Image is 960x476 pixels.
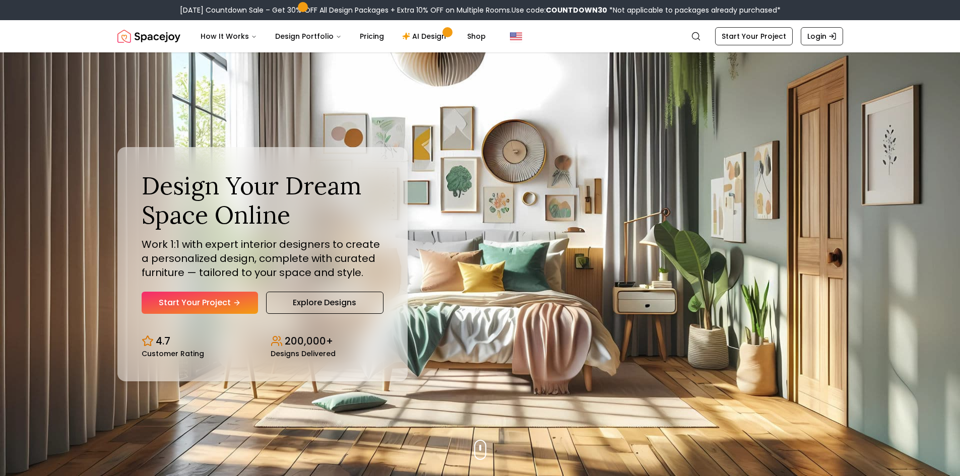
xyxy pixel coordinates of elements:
h1: Design Your Dream Space Online [142,171,383,229]
span: Use code: [511,5,607,15]
p: 200,000+ [285,334,333,348]
div: [DATE] Countdown Sale – Get 30% OFF All Design Packages + Extra 10% OFF on Multiple Rooms. [180,5,781,15]
div: Design stats [142,326,383,357]
a: Explore Designs [266,292,383,314]
a: Pricing [352,26,392,46]
a: Start Your Project [715,27,793,45]
a: Shop [459,26,494,46]
a: Login [801,27,843,45]
nav: Global [117,20,843,52]
a: Start Your Project [142,292,258,314]
span: *Not applicable to packages already purchased* [607,5,781,15]
img: Spacejoy Logo [117,26,180,46]
p: Work 1:1 with expert interior designers to create a personalized design, complete with curated fu... [142,237,383,280]
img: United States [510,30,522,42]
small: Customer Rating [142,350,204,357]
button: Design Portfolio [267,26,350,46]
p: 4.7 [156,334,170,348]
b: COUNTDOWN30 [546,5,607,15]
a: AI Design [394,26,457,46]
small: Designs Delivered [271,350,336,357]
nav: Main [193,26,494,46]
button: How It Works [193,26,265,46]
a: Spacejoy [117,26,180,46]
